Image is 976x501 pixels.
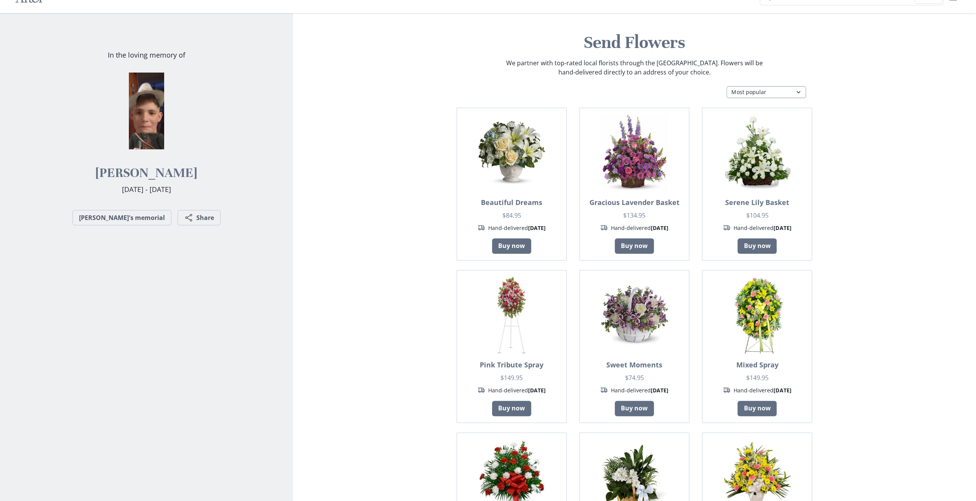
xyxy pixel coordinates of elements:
a: [PERSON_NAME]'s memorial [72,210,171,225]
a: Buy now [615,401,654,416]
a: Buy now [737,238,777,254]
h2: [PERSON_NAME] [95,165,197,181]
p: We partner with top-rated local florists through the [GEOGRAPHIC_DATA]. Flowers will be hand-deli... [505,58,763,77]
a: Buy now [492,238,531,254]
a: Buy now [615,238,654,254]
h1: Send Flowers [299,31,970,54]
button: Share [178,210,221,225]
span: [DATE] - [DATE] [122,185,171,194]
img: Nathan [108,73,185,149]
a: Buy now [492,401,531,416]
p: In the loving memory of [108,50,185,60]
select: Category filter [726,86,806,98]
a: Buy now [737,401,777,416]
